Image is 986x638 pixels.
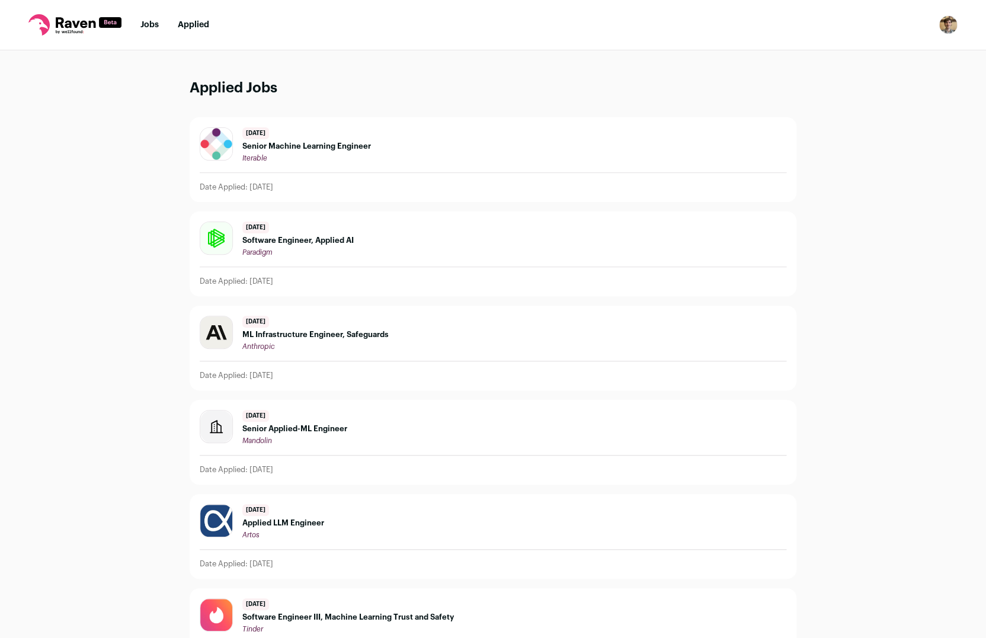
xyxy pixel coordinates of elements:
[242,236,354,245] span: Software Engineer, Applied AI
[200,559,273,569] p: Date Applied: [DATE]
[242,330,389,339] span: ML Infrastructure Engineer, Safeguards
[200,411,232,443] img: company-logo-placeholder-414d4e2ec0e2ddebbe968bf319fdfe5acfe0c9b87f798d344e800bc9a89632a0.png
[140,21,159,29] a: Jobs
[190,400,796,484] a: [DATE] Senior Applied-ML Engineer Mandolin Date Applied: [DATE]
[200,182,273,192] p: Date Applied: [DATE]
[190,495,796,578] a: [DATE] Applied LLM Engineer Artos Date Applied: [DATE]
[242,127,269,139] span: [DATE]
[242,518,324,528] span: Applied LLM Engineer
[200,277,273,286] p: Date Applied: [DATE]
[190,306,796,390] a: [DATE] ML Infrastructure Engineer, Safeguards Anthropic Date Applied: [DATE]
[242,316,269,328] span: [DATE]
[242,437,272,444] span: Mandolin
[190,79,796,98] h1: Applied Jobs
[200,505,232,537] img: d0aaa14931d9cbe84128108be69d40298665d13008c7583ec3e181c78145d19b.jpg
[200,465,273,475] p: Date Applied: [DATE]
[242,249,273,256] span: Paradigm
[242,343,275,350] span: Anthropic
[242,155,267,162] span: Iterable
[242,613,454,622] span: Software Engineer III, Machine Learning Trust and Safety
[242,424,347,434] span: Senior Applied-ML Engineer
[242,626,263,633] span: Tinder
[200,599,232,631] img: 274fccc6427dc093e0529ecc7fc98162adadbf40df9f04daf9b68718a268ffe9.jpg
[242,410,269,422] span: [DATE]
[939,15,958,34] img: 15869354-medium_jpg
[200,371,273,380] p: Date Applied: [DATE]
[242,142,371,151] span: Senior Machine Learning Engineer
[242,222,269,233] span: [DATE]
[939,15,958,34] button: Open dropdown
[242,504,269,516] span: [DATE]
[190,118,796,201] a: [DATE] Senior Machine Learning Engineer Iterable Date Applied: [DATE]
[242,531,260,538] span: Artos
[242,598,269,610] span: [DATE]
[200,222,232,254] img: 61fb87d959d22709be4eaefa5acdb42268169a5f457a224631852478d2563f21.jpg
[200,316,232,348] img: a75b2e59f8a5b5fa483d7e68a8705b70933a5476758dbd77b7678347d5823dfd.jpg
[190,212,796,296] a: [DATE] Software Engineer, Applied AI Paradigm Date Applied: [DATE]
[178,21,209,29] a: Applied
[200,128,232,160] img: 96456f72f1461ebe18bf218005b92645d5ba60d9b274777da14e5e5e3d49c78c.jpg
